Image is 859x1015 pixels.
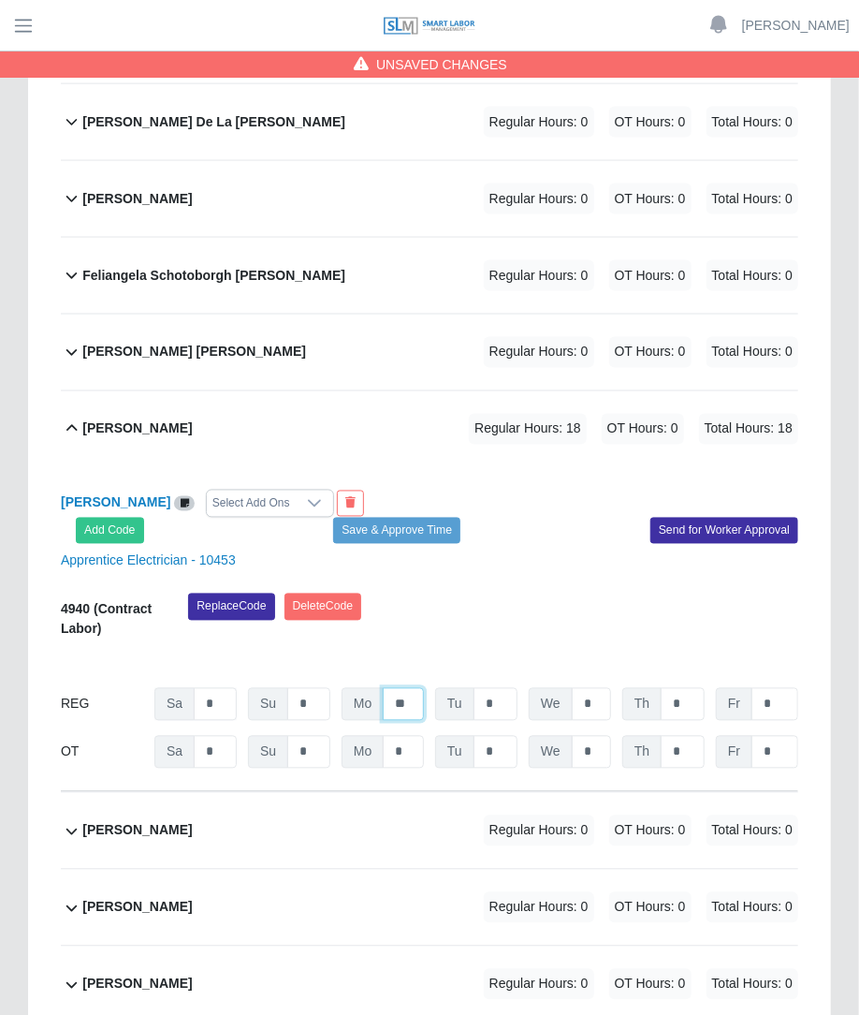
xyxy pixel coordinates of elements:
b: [PERSON_NAME] [82,419,192,439]
span: Total Hours: 18 [699,414,798,445]
img: SLM Logo [383,16,476,37]
span: Regular Hours: 18 [469,414,587,445]
a: [PERSON_NAME] [742,16,850,36]
div: Select Add Ons [207,491,296,517]
b: 4940 (Contract Labor) [61,602,152,637]
button: ReplaceCode [188,594,274,620]
span: Regular Hours: 0 [484,892,594,923]
span: OT Hours: 0 [609,107,692,138]
span: OT Hours: 0 [609,892,692,923]
b: [PERSON_NAME] [82,189,192,209]
button: [PERSON_NAME] Regular Hours: 0 OT Hours: 0 Total Hours: 0 [61,870,798,946]
button: [PERSON_NAME] [PERSON_NAME] Regular Hours: 0 OT Hours: 0 Total Hours: 0 [61,315,798,390]
span: Regular Hours: 0 [484,969,594,1000]
span: OT Hours: 0 [609,969,692,1000]
span: Total Hours: 0 [706,260,798,291]
span: Unsaved Changes [376,55,507,74]
span: Su [248,736,288,769]
b: Feliangela Schotoborgh [PERSON_NAME] [82,266,345,286]
span: Total Hours: 0 [706,337,798,368]
b: [PERSON_NAME] De La [PERSON_NAME] [82,112,345,132]
span: Total Hours: 0 [706,107,798,138]
span: Regular Hours: 0 [484,107,594,138]
span: Fr [716,688,752,721]
span: Mo [342,736,384,769]
button: [PERSON_NAME] De La [PERSON_NAME] Regular Hours: 0 OT Hours: 0 Total Hours: 0 [61,84,798,160]
span: Tu [435,736,474,769]
div: REG [61,688,143,721]
button: Add Code [76,518,144,544]
b: [PERSON_NAME] [82,898,192,918]
button: Send for Worker Approval [650,518,798,544]
button: Feliangela Schotoborgh [PERSON_NAME] Regular Hours: 0 OT Hours: 0 Total Hours: 0 [61,238,798,314]
span: We [529,688,573,721]
span: Su [248,688,288,721]
span: Regular Hours: 0 [484,337,594,368]
span: Total Hours: 0 [706,892,798,923]
span: Fr [716,736,752,769]
div: OT [61,736,143,769]
b: [PERSON_NAME] [PERSON_NAME] [82,343,306,362]
span: Total Hours: 0 [706,184,798,214]
span: Sa [154,736,195,769]
b: [PERSON_NAME] [82,975,192,994]
span: Total Hours: 0 [706,969,798,1000]
span: Th [622,688,662,721]
button: End Worker & Remove from the Timesheet [337,491,364,517]
span: OT Hours: 0 [609,337,692,368]
button: [PERSON_NAME] Regular Hours: 0 OT Hours: 0 Total Hours: 0 [61,161,798,237]
span: OT Hours: 0 [609,260,692,291]
button: Save & Approve Time [333,518,460,544]
button: [PERSON_NAME] Regular Hours: 18 OT Hours: 0 Total Hours: 18 [61,391,798,467]
span: Regular Hours: 0 [484,816,594,846]
span: Tu [435,688,474,721]
b: [PERSON_NAME] [82,821,192,841]
button: [PERSON_NAME] Regular Hours: 0 OT Hours: 0 Total Hours: 0 [61,793,798,869]
button: DeleteCode [284,594,362,620]
a: View/Edit Notes [174,495,195,510]
span: OT Hours: 0 [602,414,684,445]
span: Sa [154,688,195,721]
a: Apprentice Electrician - 10453 [61,553,236,568]
span: Regular Hours: 0 [484,184,594,214]
span: Regular Hours: 0 [484,260,594,291]
span: Total Hours: 0 [706,816,798,846]
span: Th [622,736,662,769]
a: [PERSON_NAME] [61,495,170,510]
span: OT Hours: 0 [609,816,692,846]
span: We [529,736,573,769]
span: OT Hours: 0 [609,184,692,214]
span: Mo [342,688,384,721]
